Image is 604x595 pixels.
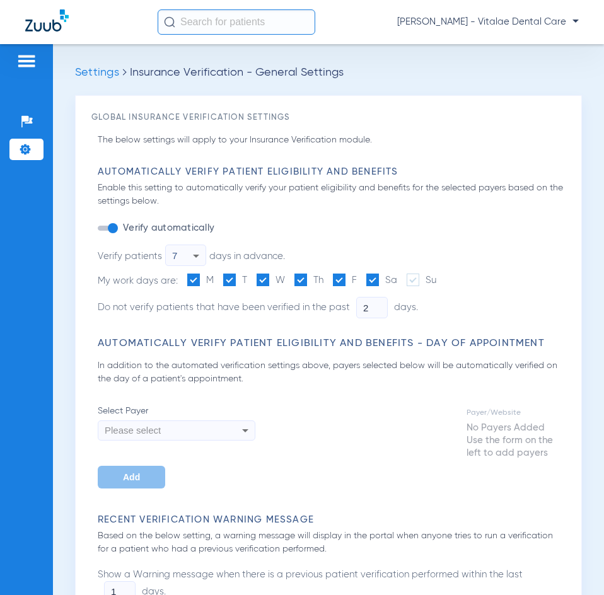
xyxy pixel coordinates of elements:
button: Add [98,466,165,488]
label: Su [407,274,436,287]
td: No Payers Added Use the form on the left to add payers [466,421,564,460]
input: Search for patients [158,9,315,35]
span: [PERSON_NAME] - Vitalae Dental Care [397,16,579,28]
span: Settings [75,67,119,78]
label: Th [294,274,323,287]
p: The below settings will apply to your Insurance Verification module. [98,134,566,147]
h3: Automatically Verify Patient Eligibility and Benefits [98,166,566,178]
p: In addition to the automated verification settings above, payers selected below will be automatic... [98,359,566,386]
label: W [257,274,285,287]
span: Add [123,472,140,482]
span: 7 [172,250,177,261]
h3: Automatically Verify Patient Eligibility and Benefits - Day of Appointment [98,337,566,350]
label: Verify automatically [120,222,214,234]
span: My work days are: [98,276,178,286]
label: M [187,274,214,287]
label: Sa [366,274,397,287]
h3: Global Insurance Verification Settings [91,112,566,124]
label: T [223,274,247,287]
p: Enable this setting to automatically verify your patient eligibility and benefits for the selecte... [98,182,566,208]
span: Please select [105,425,161,436]
label: F [333,274,357,287]
p: Based on the below setting, a warning message will display in the portal when anyone tries to run... [98,529,566,556]
td: Payer/Website [466,406,564,420]
img: Search Icon [164,16,175,28]
span: Insurance Verification - General Settings [130,67,344,78]
img: hamburger-icon [16,54,37,69]
div: Verify patients days in advance. [98,245,285,266]
h3: Recent Verification Warning Message [98,514,566,526]
img: Zuub Logo [25,9,69,32]
span: Select Payer [98,405,255,417]
li: Do not verify patients that have been verified in the past days. [98,297,433,318]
